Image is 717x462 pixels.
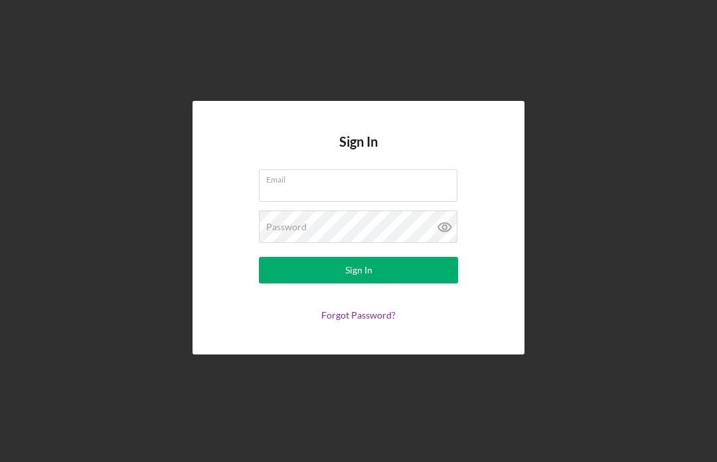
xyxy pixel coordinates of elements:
div: Sign In [345,257,372,283]
a: Forgot Password? [321,309,396,321]
h4: Sign In [339,134,378,169]
button: Sign In [259,257,458,283]
label: Password [266,222,307,232]
label: Email [266,170,457,185]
